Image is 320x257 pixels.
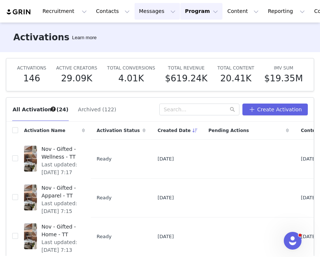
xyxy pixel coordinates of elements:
[264,72,303,85] h5: $19.35M
[13,31,69,44] h3: Activations
[56,65,97,71] span: ACTIVE CREATORS
[301,194,317,202] span: [DATE]
[157,194,174,202] span: [DATE]
[38,3,91,20] button: Recruitment
[217,65,254,71] span: TOTAL CONTENT
[220,72,251,85] h5: 20.41K
[230,107,235,112] i: icon: search
[24,127,65,134] span: Activation Name
[97,127,140,134] span: Activation Status
[157,127,191,134] span: Created Date
[157,233,174,240] span: [DATE]
[263,3,309,20] button: Reporting
[284,232,302,250] iframe: Intercom live chat
[168,65,205,71] span: TOTAL REVENUE
[24,222,85,251] a: Nov - Gifted - Home - TTLast updated: [DATE] 7:13 PM
[165,72,208,85] h5: $619.24K
[6,9,32,16] img: grin logo
[97,233,112,240] span: Ready
[61,72,92,85] h5: 29.09K
[301,233,317,240] span: [DATE]
[41,223,80,239] span: Nov - Gifted - Home - TT
[41,200,80,223] span: Last updated: [DATE] 7:15 PM
[118,72,144,85] h5: 4.01K
[12,104,69,115] button: All Activations (24)
[301,155,317,163] span: [DATE]
[24,183,85,213] a: Nov - Gifted - Apparel - TTLast updated: [DATE] 7:15 PM
[208,127,249,134] span: Pending Actions
[242,104,308,115] button: Create Activation
[157,155,174,163] span: [DATE]
[78,104,116,115] button: Archived (122)
[71,34,98,41] div: Tooltip anchor
[223,3,263,20] button: Content
[41,161,80,185] span: Last updated: [DATE] 7:17 PM
[50,106,57,112] div: Tooltip anchor
[180,3,222,20] button: Program
[159,104,239,115] input: Search...
[41,185,80,200] span: Nov - Gifted - Apparel - TT
[41,146,80,161] span: Nov - Gifted - Wellness - TT
[92,3,134,20] button: Contacts
[107,65,155,71] span: TOTAL CONVERSIONS
[23,72,40,85] h5: 146
[135,3,180,20] button: Messages
[274,65,293,71] span: IMV SUM
[97,194,112,202] span: Ready
[24,144,85,174] a: Nov - Gifted - Wellness - TTLast updated: [DATE] 7:17 PM
[97,155,112,163] span: Ready
[17,65,46,71] span: ACTIVATIONS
